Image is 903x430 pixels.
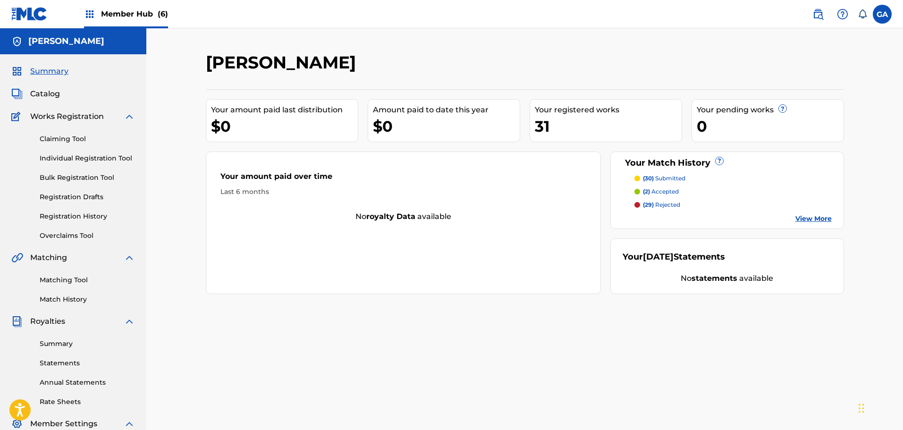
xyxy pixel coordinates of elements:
a: Summary [40,339,135,349]
h2: [PERSON_NAME] [206,52,361,73]
span: [DATE] [643,252,674,262]
a: Individual Registration Tool [40,153,135,163]
span: Catalog [30,88,60,100]
div: User Menu [873,5,892,24]
a: (29) rejected [634,201,832,209]
a: Match History [40,295,135,304]
img: Catalog [11,88,23,100]
img: expand [124,316,135,327]
div: 31 [535,116,682,137]
div: No available [206,211,601,222]
img: Accounts [11,36,23,47]
span: Matching [30,252,67,263]
div: Drag [859,394,864,422]
div: Notifications [858,9,867,19]
img: Top Rightsholders [84,8,95,20]
a: Public Search [809,5,827,24]
img: search [812,8,824,20]
div: Your amount paid over time [220,171,587,187]
a: Statements [40,358,135,368]
p: accepted [643,187,679,196]
span: ? [779,105,786,112]
strong: royalty data [366,212,415,221]
iframe: Resource Center [877,283,903,359]
span: (2) [643,188,650,195]
a: Registration Drafts [40,192,135,202]
img: Member Settings [11,418,23,430]
a: Overclaims Tool [40,231,135,241]
a: CatalogCatalog [11,88,60,100]
div: Your amount paid last distribution [211,104,358,116]
span: Member Settings [30,418,97,430]
div: Your registered works [535,104,682,116]
img: expand [124,418,135,430]
img: Summary [11,66,23,77]
div: Amount paid to date this year [373,104,520,116]
span: (6) [158,9,168,18]
img: Royalties [11,316,23,327]
img: Works Registration [11,111,24,122]
a: Registration History [40,211,135,221]
span: ? [716,157,723,165]
a: (2) accepted [634,187,832,196]
a: Bulk Registration Tool [40,173,135,183]
span: Works Registration [30,111,104,122]
iframe: Chat Widget [856,385,903,430]
img: help [837,8,848,20]
span: Member Hub [101,8,168,19]
div: Your pending works [697,104,844,116]
img: MLC Logo [11,7,48,21]
a: Claiming Tool [40,134,135,144]
span: (29) [643,201,654,208]
a: View More [795,214,832,224]
span: (30) [643,175,654,182]
img: expand [124,252,135,263]
a: (30) submitted [634,174,832,183]
span: Summary [30,66,68,77]
a: Annual Statements [40,378,135,388]
div: No available [623,273,832,284]
strong: statements [692,274,737,283]
a: Matching Tool [40,275,135,285]
img: Matching [11,252,23,263]
span: Royalties [30,316,65,327]
a: SummarySummary [11,66,68,77]
div: Your Statements [623,251,725,263]
img: expand [124,111,135,122]
div: $0 [373,116,520,137]
div: Your Match History [623,157,832,169]
div: $0 [211,116,358,137]
div: Help [833,5,852,24]
p: submitted [643,174,685,183]
a: Rate Sheets [40,397,135,407]
p: rejected [643,201,680,209]
h5: Fernando Sierra [28,36,104,47]
div: 0 [697,116,844,137]
div: Last 6 months [220,187,587,197]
